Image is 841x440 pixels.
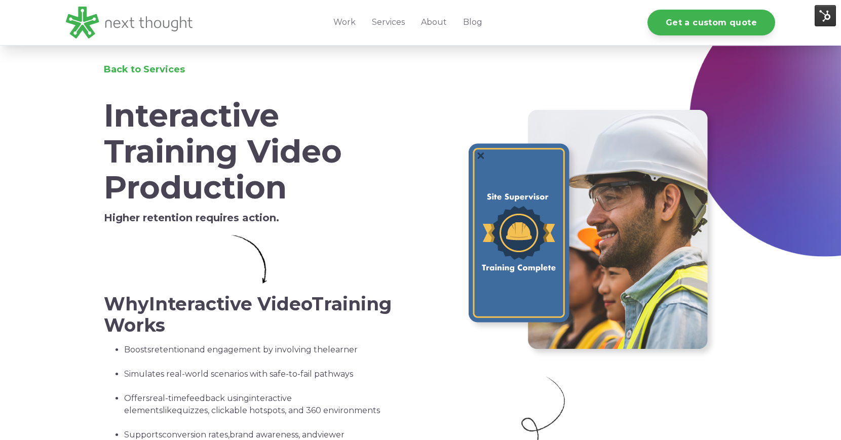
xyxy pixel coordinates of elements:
a: Back to Services [104,64,185,75]
span: learner [328,345,358,354]
img: HubSpot Tools Menu Toggle [815,5,836,26]
img: Simple Arrow [232,235,267,284]
span: hotspots, and 360 environments [249,406,380,415]
span: quizzes, [177,406,209,415]
img: LG - NextThought Logo [66,7,193,38]
span: brand awareness [230,430,298,439]
li: Simulates real-world scenarios with safe-to-fail pathways [124,368,394,392]
span: conversion rates [162,430,228,439]
span: retention [151,345,189,354]
h5: Higher retention requires action. [104,212,394,224]
h1: Interactive Training Video Production [104,98,394,206]
a: Get a custom quote [647,10,775,35]
span: Interactive Video [149,293,312,315]
h2: Why Training Works [104,294,394,336]
li: Offers feedback using like [124,392,394,429]
span: clickable [211,406,247,415]
span: real-time [149,393,186,403]
li: Boosts and engagement by involving the [124,344,394,368]
img: Construction 1 [463,106,716,359]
